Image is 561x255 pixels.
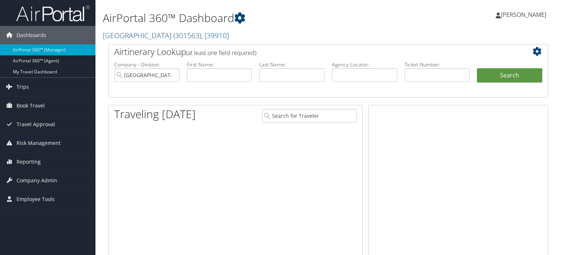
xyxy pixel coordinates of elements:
[103,30,229,40] a: [GEOGRAPHIC_DATA]
[187,61,252,68] label: First Name:
[496,4,554,26] a: [PERSON_NAME]
[17,153,41,171] span: Reporting
[262,109,357,123] input: Search for Traveler
[17,171,57,190] span: Company Admin
[103,10,403,26] h1: AirPortal 360™ Dashboard
[477,68,542,83] button: Search
[17,190,55,208] span: Employee Tools
[332,61,397,68] label: Agency Locator:
[259,61,325,68] label: Last Name:
[17,78,29,96] span: Trips
[501,11,546,19] span: [PERSON_NAME]
[17,115,55,134] span: Travel Approval
[114,45,506,58] h2: Airtinerary Lookup
[17,26,46,44] span: Dashboards
[17,134,61,152] span: Risk Management
[405,61,470,68] label: Ticket Number:
[16,5,90,22] img: airportal-logo.png
[114,61,180,68] label: Company - Division:
[186,49,256,57] span: (at least one field required)
[114,106,196,122] h1: Traveling [DATE]
[173,30,201,40] span: ( 301563 )
[201,30,229,40] span: , [ 39910 ]
[17,96,45,115] span: Book Travel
